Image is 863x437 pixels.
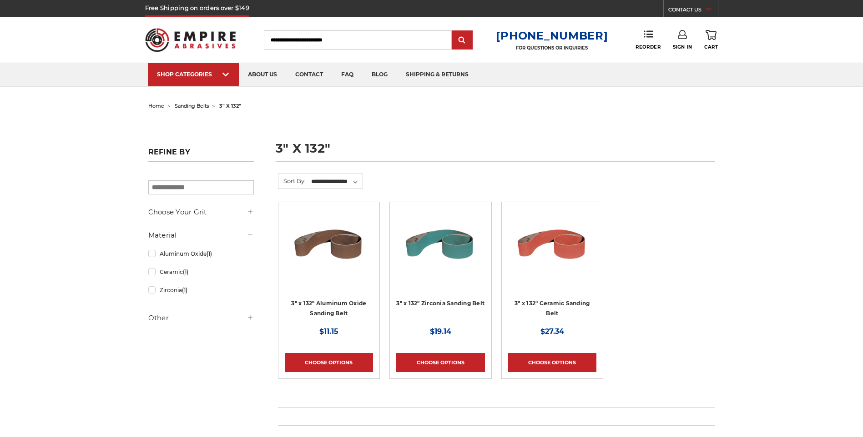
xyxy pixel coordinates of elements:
[540,327,564,336] span: $27.34
[286,63,332,86] a: contact
[668,5,718,17] a: CONTACT US
[430,327,451,336] span: $19.14
[182,287,187,293] span: (1)
[508,353,596,372] a: Choose Options
[157,71,230,78] div: SHOP CATEGORIES
[332,63,363,86] a: faq
[148,148,254,162] h5: Refine by
[396,300,484,307] a: 3" x 132" Zirconia Sanding Belt
[183,268,188,275] span: (1)
[148,207,254,218] h5: Choose Your Grit
[363,63,397,86] a: blog
[148,282,254,298] a: Zirconia(1)
[278,174,306,188] label: Sort By:
[319,327,338,336] span: $11.15
[175,103,209,109] a: sanding belts
[148,103,164,109] a: home
[145,22,236,58] img: Empire Abrasives
[496,45,608,51] p: FOR QUESTIONS OR INQUIRIES
[207,250,212,257] span: (1)
[404,209,477,281] img: 3" x 132" Zirconia Sanding Belt
[704,30,718,50] a: Cart
[508,209,596,297] a: 3" x 132" Ceramic Sanding Belt
[291,300,366,317] a: 3" x 132" Aluminum Oxide Sanding Belt
[636,30,661,50] a: Reorder
[453,31,471,50] input: Submit
[397,63,478,86] a: shipping & returns
[148,264,254,280] a: Ceramic(1)
[276,142,715,162] h1: 3" x 132"
[293,209,365,281] img: 3" x 132" Aluminum Oxide Sanding Belt
[396,353,484,372] a: Choose Options
[673,44,692,50] span: Sign In
[310,175,363,189] select: Sort By:
[219,103,241,109] span: 3" x 132"
[285,209,373,297] a: 3" x 132" Aluminum Oxide Sanding Belt
[496,29,608,42] a: [PHONE_NUMBER]
[515,300,590,317] a: 3" x 132" Ceramic Sanding Belt
[636,44,661,50] span: Reorder
[285,353,373,372] a: Choose Options
[148,313,254,323] h5: Other
[148,246,254,262] a: Aluminum Oxide(1)
[148,230,254,241] h5: Material
[704,44,718,50] span: Cart
[396,209,484,297] a: 3" x 132" Zirconia Sanding Belt
[516,209,589,281] img: 3" x 132" Ceramic Sanding Belt
[239,63,286,86] a: about us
